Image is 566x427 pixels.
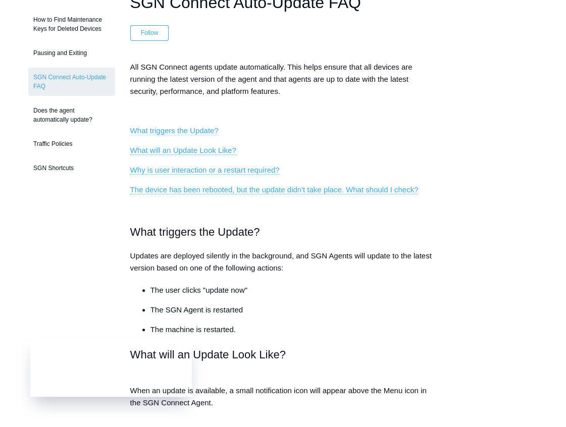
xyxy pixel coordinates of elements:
span: Updates are deployed silently in the background, and SGN Agents will update to the latest version... [130,251,432,272]
iframe: Todyl Status [30,339,192,397]
a: SGN Connect Auto-Update FAQ [28,68,115,96]
a: Pausing and Exiting [28,43,115,63]
a: How to Find Maintenance Keys for Deleted Devices [28,10,115,38]
a: What triggers the Update? [130,126,219,135]
span: What will an Update Look Like? [130,348,286,361]
span: All SGN Connect agents update automatically. This helps ensure that all devices are running the l... [130,63,413,95]
a: Traffic Policies [28,134,115,153]
p: The SGN Agent is restarted [150,304,436,316]
span: When an update is available, a small notification icon will appear above the Menu icon in the SGN... [130,386,427,407]
a: What will an Update Look Like? [130,146,236,155]
p: The machine is restarted. [150,324,436,336]
a: Why is user interaction or a restart required? [130,166,280,175]
a: The device has been rebooted, but the update didn't take place. What should I check? [130,185,419,194]
button: Follow Article [130,25,169,40]
a: Does the agent automatically update? [28,101,115,129]
span: What triggers the Update? [130,226,260,238]
li: The user clicks "update now" [150,284,436,296]
a: SGN Shortcuts [28,158,115,178]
